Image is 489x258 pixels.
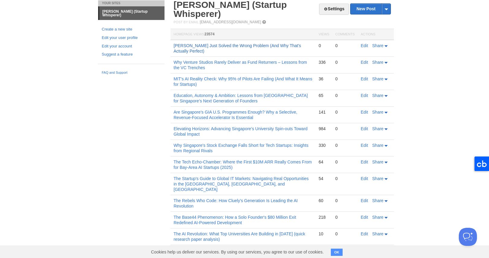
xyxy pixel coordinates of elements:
a: Edit [361,231,368,236]
div: 0 [335,214,355,220]
a: New Post [350,4,391,14]
a: Are Singapore’s GIA U.S. Programmes Enough? Why a Selective, Revenue-Focused Accelerator Is Essen... [174,110,297,120]
a: [PERSON_NAME] Just Solved the Wrong Problem (And Why That's Actually Perfect) [174,43,301,53]
a: The Tech Echo-Chamber: Where the First $10M ARR Really Comes From for Bay-Area AI Startups (2025) [174,160,312,170]
a: Why Venture Studios Rarely Deliver as Fund Returners – Lessons from the VC Trenches [174,60,307,70]
a: Edit [361,93,368,98]
div: 64 [318,159,329,165]
div: 218 [318,214,329,220]
th: Homepage Views [171,29,315,40]
a: Edit your account [102,43,161,50]
th: Actions [358,29,394,40]
a: The Startup's Guide to Global IT Markets: Navigating Real Opportunities in the [GEOGRAPHIC_DATA],... [174,176,309,192]
a: Elevating Horizons: Advancing Singapore’s University Spin-outs Toward Global Impact [174,126,308,137]
div: 10 [318,231,329,237]
a: Edit [361,76,368,81]
div: 60 [318,198,329,203]
div: 0 [335,126,355,131]
a: Edit [361,198,368,203]
span: Share [372,215,383,220]
div: 330 [318,143,329,148]
div: 0 [318,43,329,48]
iframe: Help Scout Beacon - Open [459,228,477,246]
span: Share [372,198,383,203]
div: 984 [318,126,329,131]
span: Share [372,110,383,114]
a: Edit [361,126,368,131]
span: 23574 [204,32,214,36]
div: 0 [335,176,355,181]
a: Why Singapore's Stock Exchange Falls Short for Tech Startups: Insights from Regional Rivals [174,143,308,153]
span: Cookies help us deliver our services. By using our services, you agree to our use of cookies. [145,246,330,258]
div: 336 [318,60,329,65]
span: Share [372,143,383,148]
a: MIT's AI Reality Check: Why 95% of Pilots Are Failing (And What It Means for Startups) [174,76,312,87]
span: Share [372,60,383,65]
span: Share [372,160,383,164]
a: Edit [361,60,368,65]
div: 65 [318,93,329,98]
a: Edit [361,143,368,148]
div: 0 [335,76,355,82]
div: 0 [335,143,355,148]
a: The Rebels Who Code: How Cluely's Generation Is Leading the AI Revolution [174,198,298,208]
span: Share [372,126,383,131]
div: 0 [335,231,355,237]
a: Education, Autonomy & Ambition: Lessons from [GEOGRAPHIC_DATA] for Singapore’s Next Generation of... [174,93,308,103]
div: 0 [335,109,355,115]
span: Share [372,93,383,98]
div: 141 [318,109,329,115]
span: Share [372,176,383,181]
a: Edit your user profile [102,35,161,41]
th: Views [315,29,332,40]
a: The Base44 Phenomenon: How a Solo Founder's $80 Million Exit Redefined AI-Powered Development [174,215,296,225]
a: Settings [319,4,349,15]
span: Post by Email [174,20,199,24]
a: Edit [361,43,368,48]
div: 0 [335,159,355,165]
a: Suggest a feature [102,51,161,58]
span: Share [372,76,383,81]
span: Share [372,231,383,236]
a: FAQ and Support [102,70,161,76]
div: 0 [335,60,355,65]
a: The AI Revolution: What Top Universities Are Building in [DATE] (quick research paper analysis) [174,231,305,242]
div: 0 [335,198,355,203]
a: Edit [361,176,368,181]
div: 36 [318,76,329,82]
button: OK [331,249,343,256]
a: Edit [361,110,368,114]
a: Create a new site [102,26,161,33]
div: 0 [335,93,355,98]
a: [EMAIL_ADDRESS][DOMAIN_NAME] [200,20,261,24]
div: 54 [318,176,329,181]
th: Comments [332,29,358,40]
a: Edit [361,215,368,220]
li: Your Sites [98,0,165,6]
div: 0 [335,43,355,48]
a: [PERSON_NAME] (Startup Whisperer) [99,7,165,20]
a: Edit [361,160,368,164]
span: Share [372,43,383,48]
